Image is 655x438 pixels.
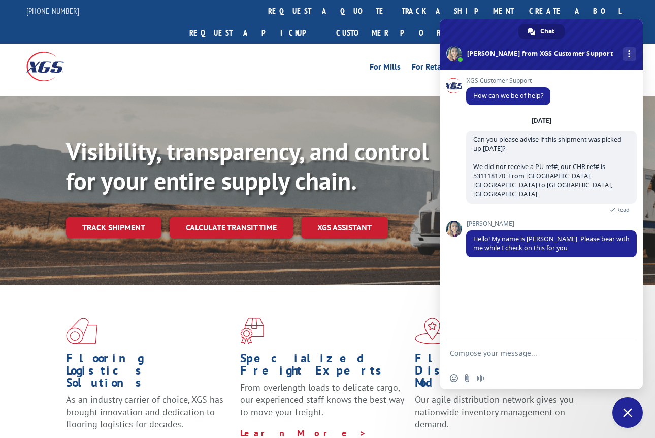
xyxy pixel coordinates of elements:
[616,206,630,213] span: Read
[450,374,458,382] span: Insert an emoji
[415,352,581,394] h1: Flagship Distribution Model
[240,382,407,427] p: From overlength loads to delicate cargo, our experienced staff knows the best way to move your fr...
[26,6,79,16] a: [PHONE_NUMBER]
[612,397,643,428] div: Close chat
[473,91,543,100] span: How can we be of help?
[66,217,161,238] a: Track shipment
[301,217,388,239] a: XGS ASSISTANT
[623,47,636,61] div: More channels
[476,374,484,382] span: Audio message
[466,77,550,84] span: XGS Customer Support
[66,394,223,430] span: As an industry carrier of choice, XGS has brought innovation and dedication to flooring logistics...
[170,217,293,239] a: Calculate transit time
[412,63,456,74] a: For Retailers
[240,318,264,344] img: xgs-icon-focused-on-flooring-red
[540,24,554,39] span: Chat
[518,24,565,39] div: Chat
[466,220,637,227] span: [PERSON_NAME]
[415,318,450,344] img: xgs-icon-flagship-distribution-model-red
[415,394,574,430] span: Our agile distribution network gives you nationwide inventory management on demand.
[473,234,630,252] span: Hello! My name is [PERSON_NAME]. Please bear with me while I check on this for you
[240,352,407,382] h1: Specialized Freight Experts
[473,135,621,198] span: Can you please advise if this shipment was picked up [DATE]? We did not receive a PU ref#, our CH...
[450,349,610,367] textarea: Compose your message...
[463,374,471,382] span: Send a file
[66,136,429,196] b: Visibility, transparency, and control for your entire supply chain.
[532,118,551,124] div: [DATE]
[182,22,329,44] a: Request a pickup
[329,22,461,44] a: Customer Portal
[66,318,97,344] img: xgs-icon-total-supply-chain-intelligence-red
[66,352,233,394] h1: Flooring Logistics Solutions
[370,63,401,74] a: For Mills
